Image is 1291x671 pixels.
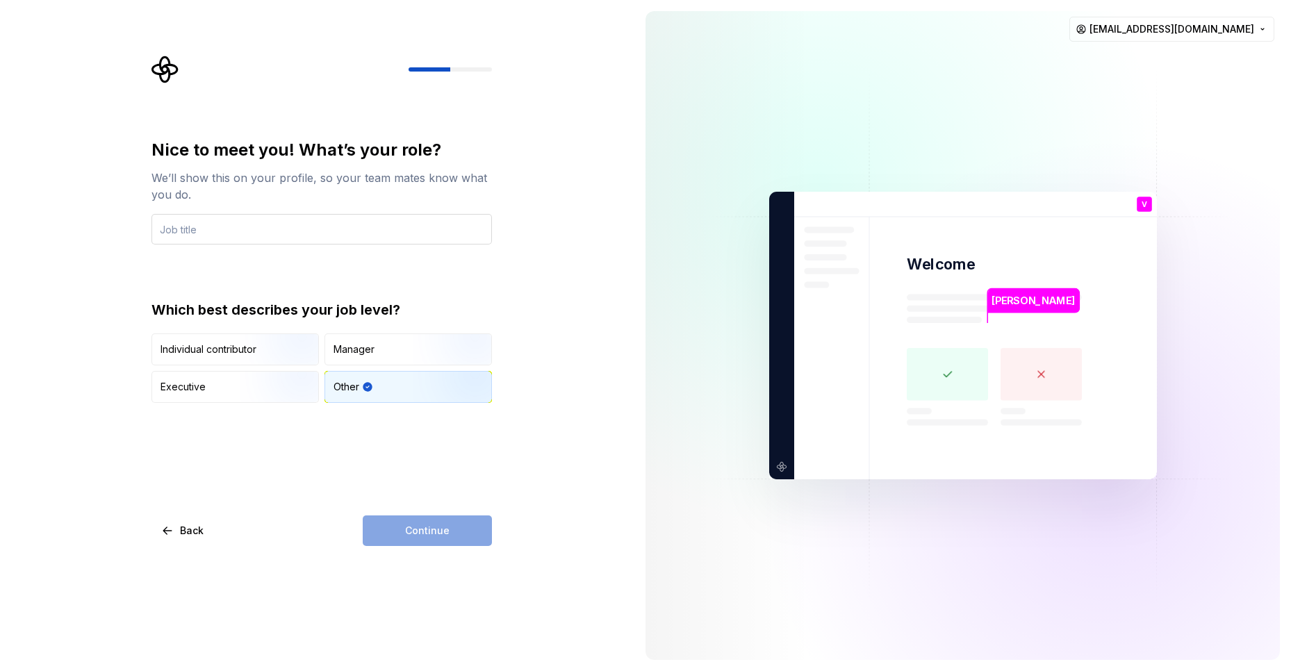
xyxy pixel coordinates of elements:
div: Executive [161,380,206,394]
div: Individual contributor [161,342,256,356]
span: [EMAIL_ADDRESS][DOMAIN_NAME] [1089,22,1254,36]
input: Job title [151,214,492,245]
div: We’ll show this on your profile, so your team mates know what you do. [151,169,492,203]
div: Which best describes your job level? [151,300,492,320]
p: V [1141,201,1146,208]
button: Back [151,515,215,546]
p: Welcome [907,254,975,274]
div: Manager [334,342,375,356]
div: Nice to meet you! What’s your role? [151,139,492,161]
p: [PERSON_NAME] [992,293,1075,308]
button: [EMAIL_ADDRESS][DOMAIN_NAME] [1069,17,1274,42]
span: Back [180,524,204,538]
svg: Supernova Logo [151,56,179,83]
div: Other [334,380,359,394]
